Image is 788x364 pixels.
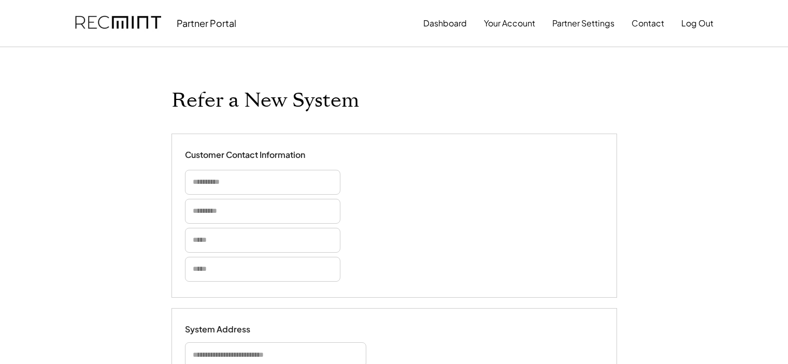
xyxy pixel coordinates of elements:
h1: Refer a New System [171,89,359,113]
button: Partner Settings [552,13,614,34]
div: Customer Contact Information [185,150,305,161]
div: System Address [185,324,289,335]
button: Contact [632,13,664,34]
img: recmint-logotype%403x.png [75,6,161,41]
button: Your Account [484,13,535,34]
div: Partner Portal [177,17,236,29]
button: Log Out [681,13,713,34]
button: Dashboard [423,13,467,34]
